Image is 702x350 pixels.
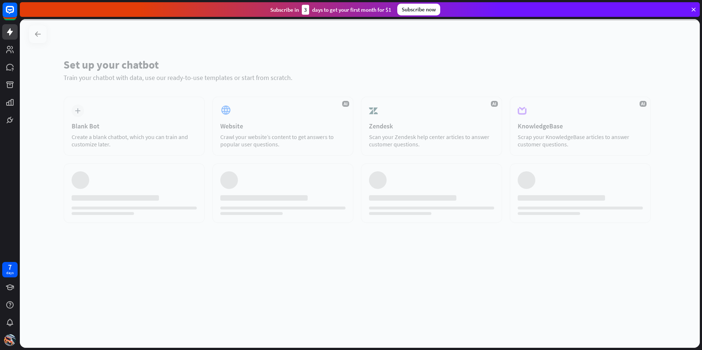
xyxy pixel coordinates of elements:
[6,270,14,276] div: days
[397,4,440,15] div: Subscribe now
[270,5,391,15] div: Subscribe in days to get your first month for $1
[302,5,309,15] div: 3
[8,264,12,270] div: 7
[2,262,18,277] a: 7 days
